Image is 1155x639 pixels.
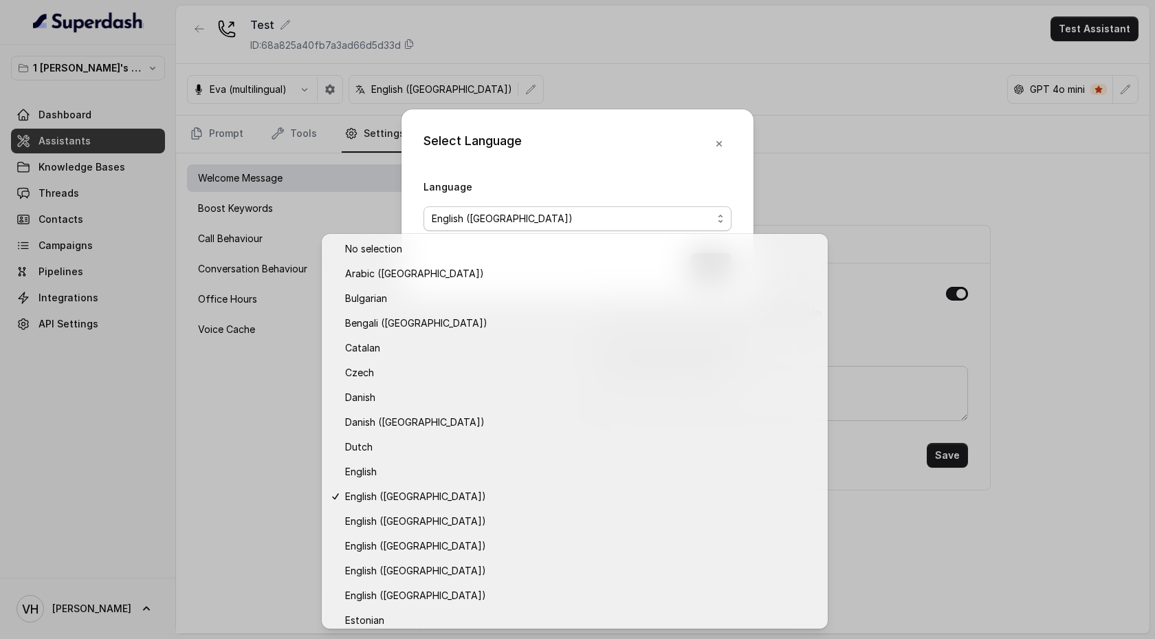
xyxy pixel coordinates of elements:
[322,234,828,629] div: English ([GEOGRAPHIC_DATA])
[345,290,817,307] span: Bulgarian
[345,513,817,530] span: English ([GEOGRAPHIC_DATA])
[345,241,817,257] span: No selection
[345,587,817,604] span: English ([GEOGRAPHIC_DATA])
[345,365,817,381] span: Czech
[345,266,817,282] span: Arabic ([GEOGRAPHIC_DATA])
[345,563,817,579] span: English ([GEOGRAPHIC_DATA])
[432,210,712,227] span: English ([GEOGRAPHIC_DATA])
[345,414,817,431] span: Danish ([GEOGRAPHIC_DATA])
[345,389,817,406] span: Danish
[423,206,731,231] button: English ([GEOGRAPHIC_DATA])
[345,538,817,554] span: English ([GEOGRAPHIC_DATA])
[345,488,817,505] span: English ([GEOGRAPHIC_DATA])
[345,340,817,356] span: Catalan
[345,612,817,629] span: Estonian
[345,464,817,480] span: English
[345,439,817,455] span: Dutch
[345,315,817,332] span: Bengali ([GEOGRAPHIC_DATA])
